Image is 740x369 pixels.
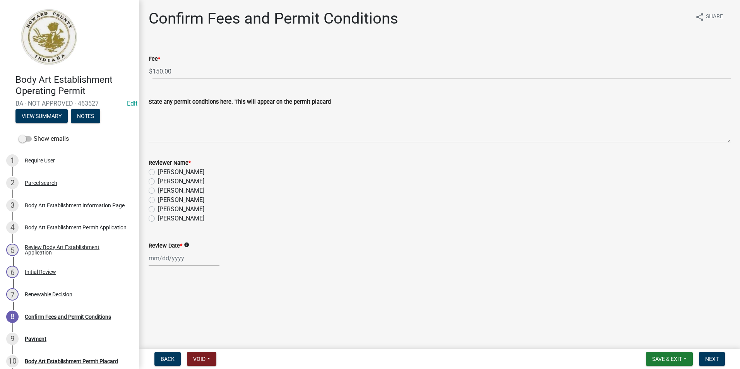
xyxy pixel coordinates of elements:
[6,244,19,256] div: 5
[6,288,19,301] div: 7
[158,186,204,195] label: [PERSON_NAME]
[15,8,82,66] img: Howard County, Indiana
[193,356,206,362] span: Void
[25,359,118,364] div: Body Art Establishment Permit Placard
[149,9,398,28] h1: Confirm Fees and Permit Conditions
[6,199,19,212] div: 3
[15,74,133,97] h4: Body Art Establishment Operating Permit
[127,100,137,107] a: Edit
[695,12,704,22] i: share
[158,177,204,186] label: [PERSON_NAME]
[25,203,125,208] div: Body Art Establishment Information Page
[646,352,693,366] button: Save & Exit
[184,242,189,248] i: info
[15,109,68,123] button: View Summary
[187,352,216,366] button: Void
[158,214,204,223] label: [PERSON_NAME]
[71,109,100,123] button: Notes
[689,9,729,24] button: shareShare
[25,225,127,230] div: Body Art Establishment Permit Application
[6,311,19,323] div: 8
[149,56,160,62] label: Fee
[161,356,175,362] span: Back
[25,292,72,297] div: Renewable Decision
[6,177,19,189] div: 2
[25,244,127,255] div: Review Body Art Establishment Application
[25,269,56,275] div: Initial Review
[158,167,204,177] label: [PERSON_NAME]
[6,355,19,367] div: 10
[154,352,181,366] button: Back
[149,161,191,166] label: Reviewer Name
[19,134,69,143] label: Show emails
[6,221,19,234] div: 4
[6,266,19,278] div: 6
[127,100,137,107] wm-modal-confirm: Edit Application Number
[6,154,19,167] div: 1
[15,100,124,107] span: BA - NOT APPROVED - 463527
[149,63,153,79] span: $
[15,113,68,120] wm-modal-confirm: Summary
[25,158,55,163] div: Require User
[699,352,725,366] button: Next
[149,99,331,105] label: State any permit conditions here. This will appear on the permit placard
[25,336,46,342] div: Payment
[6,333,19,345] div: 9
[71,113,100,120] wm-modal-confirm: Notes
[149,243,182,249] label: Review Date
[25,180,57,186] div: Parcel search
[705,356,719,362] span: Next
[25,314,111,319] div: Confirm Fees and Permit Conditions
[158,205,204,214] label: [PERSON_NAME]
[149,250,219,266] input: mm/dd/yyyy
[158,195,204,205] label: [PERSON_NAME]
[652,356,682,362] span: Save & Exit
[706,12,723,22] span: Share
